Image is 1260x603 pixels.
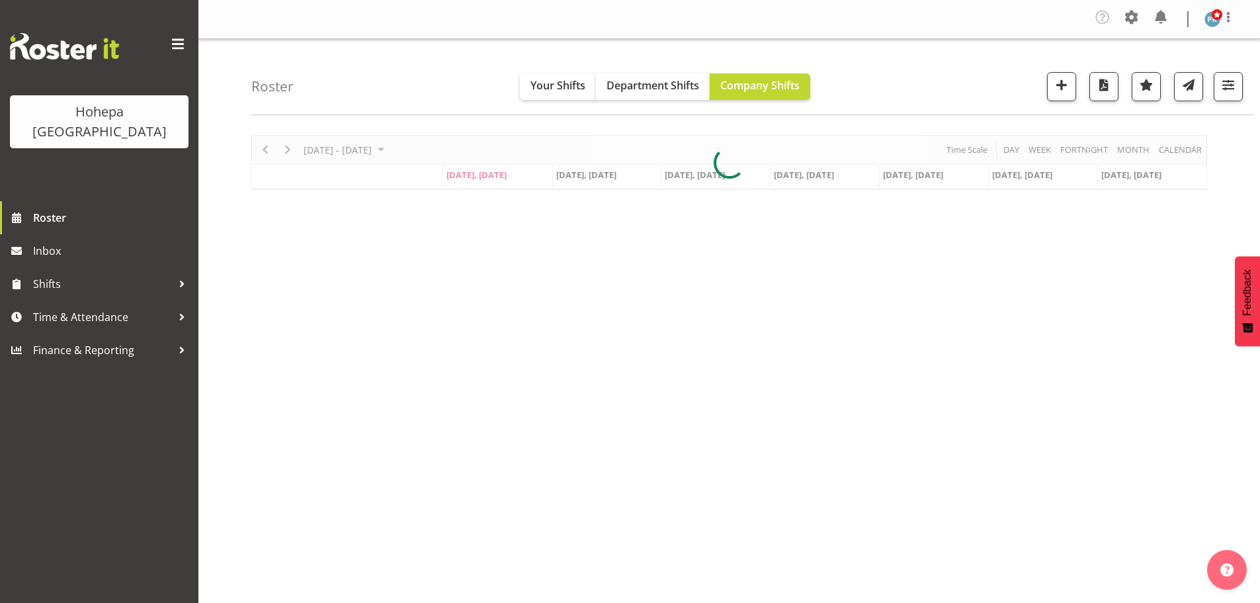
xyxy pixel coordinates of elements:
img: Rosterit website logo [10,33,119,60]
button: Send a list of all shifts for the selected filtered period to all rostered employees. [1174,72,1203,101]
span: Inbox [33,241,192,261]
button: Feedback - Show survey [1235,256,1260,346]
button: Your Shifts [520,73,596,100]
button: Download a PDF of the roster according to the set date range. [1089,72,1118,101]
img: poonam-kade5940.jpg [1204,11,1220,27]
button: Filter Shifts [1214,72,1243,101]
span: Roster [33,208,192,228]
h4: Roster [251,79,294,94]
div: Hohepa [GEOGRAPHIC_DATA] [23,102,175,142]
span: Company Shifts [720,78,800,93]
button: Company Shifts [710,73,810,100]
span: Finance & Reporting [33,340,172,360]
button: Highlight an important date within the roster. [1132,72,1161,101]
span: Feedback [1241,269,1253,316]
button: Add a new shift [1047,72,1076,101]
span: Department Shifts [607,78,699,93]
span: Your Shifts [530,78,585,93]
img: help-xxl-2.png [1220,563,1234,577]
span: Time & Attendance [33,307,172,327]
span: Shifts [33,274,172,294]
button: Department Shifts [596,73,710,100]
